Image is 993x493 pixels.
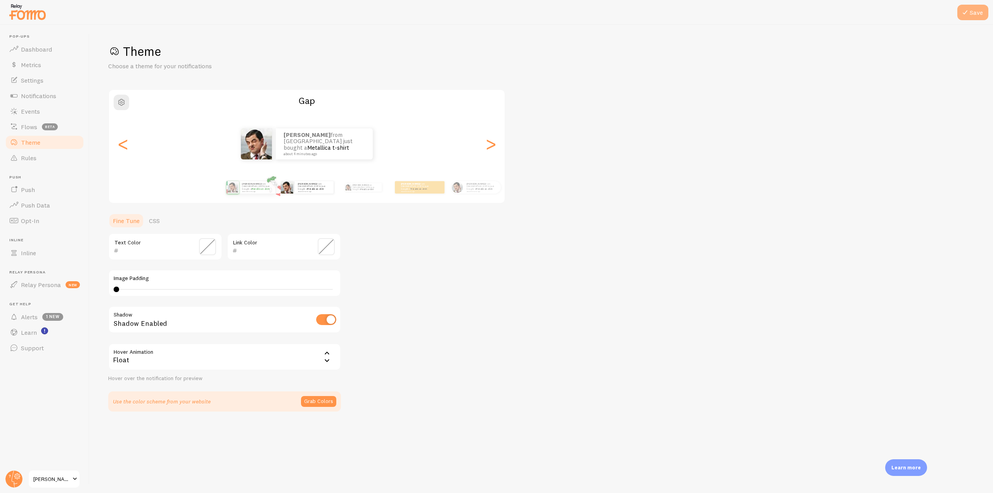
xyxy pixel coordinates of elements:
[108,343,341,370] div: Float
[5,135,85,150] a: Theme
[284,132,365,156] p: from [GEOGRAPHIC_DATA] just bought a
[360,188,374,190] a: Metallica t-shirt
[21,61,41,69] span: Metrics
[401,182,432,192] p: from [GEOGRAPHIC_DATA] just bought a
[242,182,272,192] p: from [GEOGRAPHIC_DATA] just bought a
[5,104,85,119] a: Events
[401,182,420,185] strong: [PERSON_NAME]
[301,396,336,407] button: Grab Colors
[298,182,330,192] p: from [GEOGRAPHIC_DATA] just bought a
[353,183,379,192] p: from [GEOGRAPHIC_DATA] just bought a
[9,34,85,39] span: Pop-ups
[144,213,164,228] a: CSS
[21,76,43,84] span: Settings
[114,275,336,282] label: Image Padding
[476,187,493,190] a: Metallica t-shirt
[9,238,85,243] span: Inline
[452,182,463,193] img: Fomo
[42,123,58,130] span: beta
[410,187,427,190] a: Metallica t-shirt
[5,73,85,88] a: Settings
[5,213,85,228] a: Opt-In
[21,107,40,115] span: Events
[284,152,363,156] small: about 4 minutes ago
[251,187,270,190] a: Metallica t-shirt
[108,43,974,59] h1: Theme
[113,398,211,405] p: Use the color scheme from your website
[108,375,341,382] div: Hover over the notification for preview
[467,190,497,192] small: about 4 minutes ago
[21,217,39,225] span: Opt-In
[242,190,271,192] small: about 4 minutes ago
[41,327,48,334] svg: <p>Watch New Feature Tutorials!</p>
[345,184,351,190] img: Fomo
[21,154,36,162] span: Rules
[891,464,921,471] p: Learn more
[21,344,44,352] span: Support
[467,182,485,185] strong: [PERSON_NAME]
[5,325,85,340] a: Learn
[5,119,85,135] a: Flows beta
[353,184,368,186] strong: [PERSON_NAME]
[298,190,330,192] small: about 4 minutes ago
[281,181,293,194] img: Fomo
[66,281,80,288] span: new
[109,95,505,107] h2: Gap
[307,144,349,151] a: Metallica t-shirt
[5,340,85,356] a: Support
[5,57,85,73] a: Metrics
[307,187,324,190] a: Metallica t-shirt
[227,182,238,192] img: Fomo
[108,306,341,334] div: Shadow Enabled
[284,131,330,138] strong: [PERSON_NAME]
[108,213,144,228] a: Fine Tune
[5,150,85,166] a: Rules
[9,175,85,180] span: Push
[21,329,37,336] span: Learn
[21,201,50,209] span: Push Data
[242,182,261,185] strong: [PERSON_NAME]
[885,459,927,476] div: Learn more
[401,190,431,192] small: about 4 minutes ago
[5,88,85,104] a: Notifications
[21,249,36,257] span: Inline
[21,45,52,53] span: Dashboard
[21,138,40,146] span: Theme
[33,474,70,484] span: [PERSON_NAME]-test-store
[42,313,63,321] span: 1 new
[8,2,47,22] img: fomo-relay-logo-orange.svg
[5,182,85,197] a: Push
[5,197,85,213] a: Push Data
[467,182,498,192] p: from [GEOGRAPHIC_DATA] just bought a
[5,277,85,292] a: Relay Persona new
[9,270,85,275] span: Relay Persona
[241,128,272,159] img: Fomo
[21,281,61,289] span: Relay Persona
[21,313,38,321] span: Alerts
[28,470,80,488] a: [PERSON_NAME]-test-store
[5,309,85,325] a: Alerts 1 new
[486,116,495,172] div: Next slide
[118,116,128,172] div: Previous slide
[21,186,35,194] span: Push
[5,42,85,57] a: Dashboard
[108,62,294,71] p: Choose a theme for your notifications
[9,302,85,307] span: Get Help
[21,123,37,131] span: Flows
[298,182,317,185] strong: [PERSON_NAME]
[21,92,56,100] span: Notifications
[5,245,85,261] a: Inline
